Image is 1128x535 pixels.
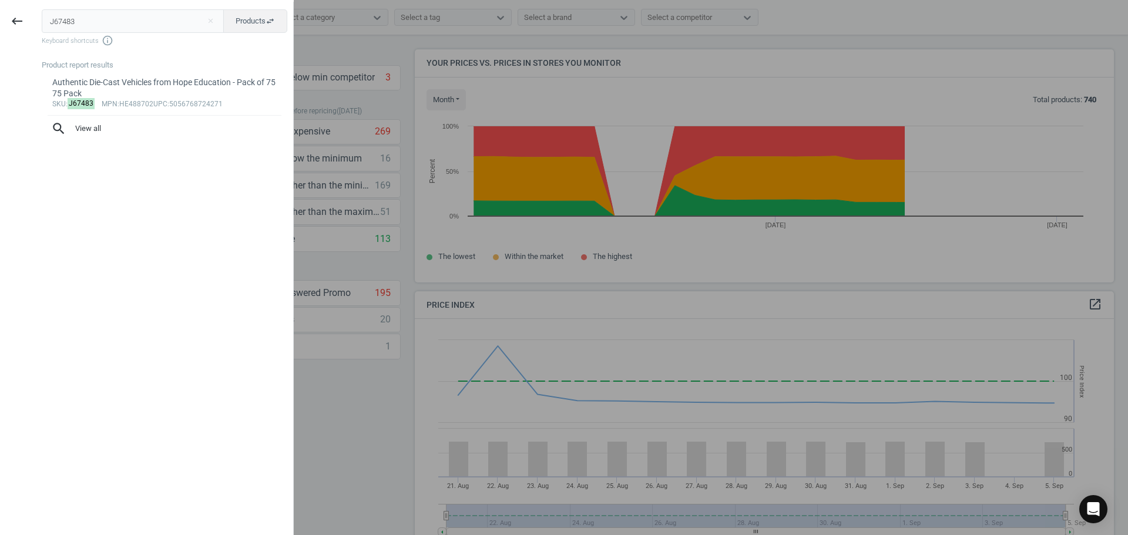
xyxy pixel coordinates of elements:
span: Products [236,16,275,26]
i: search [51,121,66,136]
button: Close [202,16,219,26]
span: mpn [102,100,117,108]
span: View all [51,121,278,136]
div: Authentic Die-Cast Vehicles from Hope Education - Pack of 75 75 Pack [52,77,277,100]
span: Keyboard shortcuts [42,35,287,46]
input: Enter the SKU or product name [42,9,224,33]
i: keyboard_backspace [10,14,24,28]
button: searchView all [42,116,287,142]
mark: J67483 [68,98,95,109]
i: swap_horiz [266,16,275,26]
span: sku [52,100,66,108]
i: info_outline [102,35,113,46]
button: Productsswap_horiz [223,9,287,33]
div: Product report results [42,60,293,70]
div: Open Intercom Messenger [1079,495,1107,523]
button: keyboard_backspace [4,8,31,35]
span: upc [153,100,167,108]
div: : :HE488702 :5056768724271 [52,100,277,109]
